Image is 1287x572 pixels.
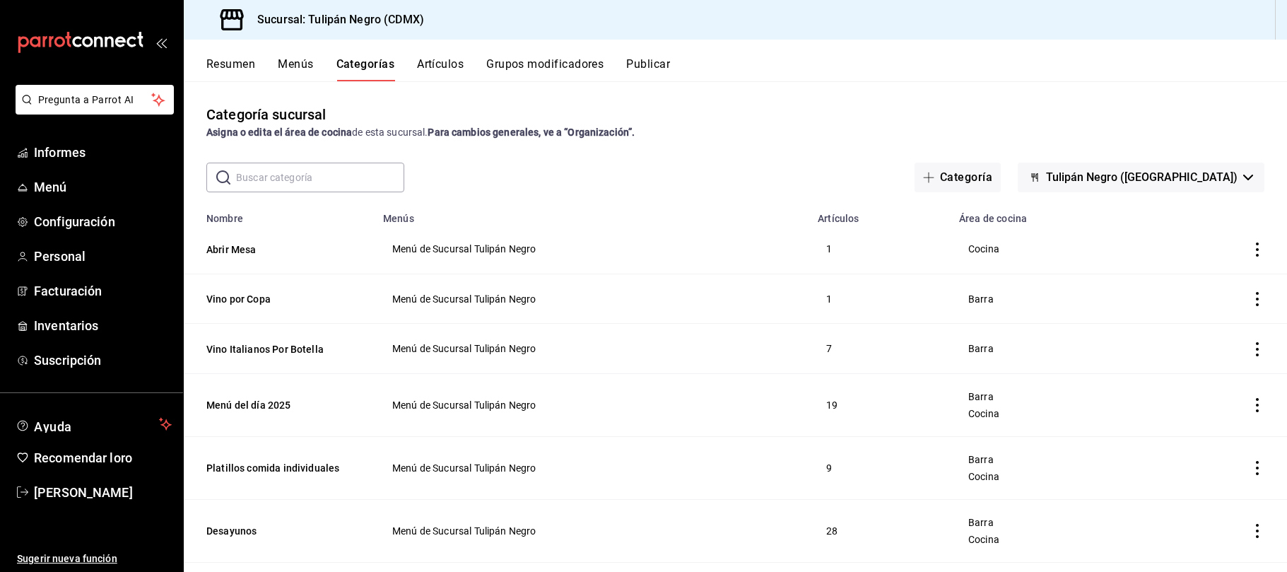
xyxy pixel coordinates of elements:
font: Ayuda [34,419,72,434]
font: Para cambios generales, ve a “Organización”. [428,127,635,138]
div: pestañas de navegación [206,57,1287,81]
font: Grupos modificadores [486,57,604,71]
font: Nombre [206,214,243,225]
font: Artículos [818,214,859,225]
font: Recomendar loro [34,450,132,465]
font: Suscripción [34,353,101,368]
button: Categoría [915,163,1001,192]
font: [PERSON_NAME] [34,485,133,500]
span: Menú de Sucursal Tulipán Negro [392,400,792,410]
button: Platillos comida individuales [206,461,348,475]
button: Vino por Copa [206,292,348,306]
font: Categoría [940,170,992,184]
button: Abrir Mesa [206,243,348,257]
a: Pregunta a Parrot AI [10,103,174,117]
font: Personal [34,249,86,264]
font: Pregunta a Parrot AI [38,94,134,105]
font: Publicar [626,57,670,71]
span: Barra [968,518,1139,527]
font: Menús [278,57,313,71]
span: Barra [968,294,1139,304]
span: Menú de Sucursal Tulipán Negro [392,344,792,354]
font: Categoría sucursal [206,106,326,123]
font: Facturación [34,284,102,298]
button: abrir_cajón_menú [155,37,167,48]
font: Tulipán Negro ([GEOGRAPHIC_DATA]) [1046,170,1238,184]
span: Barra [968,392,1139,402]
font: Resumen [206,57,255,71]
button: actions [1250,461,1264,475]
button: Tulipán Negro ([GEOGRAPHIC_DATA]) [1018,163,1264,192]
span: Menú de Sucursal Tulipán Negro [392,526,792,536]
font: Configuración [34,214,115,229]
button: Menú del día 2025 [206,398,348,412]
font: Inventarios [34,318,98,333]
font: de esta sucursal. [352,127,428,138]
button: Pregunta a Parrot AI [16,85,174,115]
td: 1 [809,225,951,274]
span: Cocina [968,409,1139,419]
span: Cocina [968,535,1139,544]
th: Área de cocina [951,204,1156,225]
font: Sucursal: Tulipán Negro (CDMX) [257,13,424,26]
td: 7 [809,324,951,373]
font: Informes [34,145,86,160]
font: Categorías [336,57,395,71]
button: actions [1250,524,1264,538]
button: actions [1250,292,1264,306]
span: Barra [968,344,1139,354]
span: Menú de Sucursal Tulipán Negro [392,294,792,304]
font: Menú [34,180,67,194]
button: actions [1250,342,1264,356]
input: Buscar categoría [236,163,404,192]
button: Desayunos [206,524,348,538]
button: actions [1250,243,1264,257]
span: Menú de Sucursal Tulipán Negro [392,463,792,473]
font: Menús [383,214,414,225]
button: Vino Italianos Por Botella [206,342,348,356]
span: Cocina [968,244,1139,254]
font: Asigna o edita el área de cocina [206,127,352,138]
span: Cocina [968,472,1139,481]
td: 19 [809,373,951,436]
span: Barra [968,455,1139,465]
font: Artículos [417,57,464,71]
td: 28 [809,499,951,562]
span: Menú de Sucursal Tulipán Negro [392,244,792,254]
td: 1 [809,274,951,324]
font: Sugerir nueva función [17,553,117,564]
td: 9 [809,436,951,499]
button: actions [1250,398,1264,412]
